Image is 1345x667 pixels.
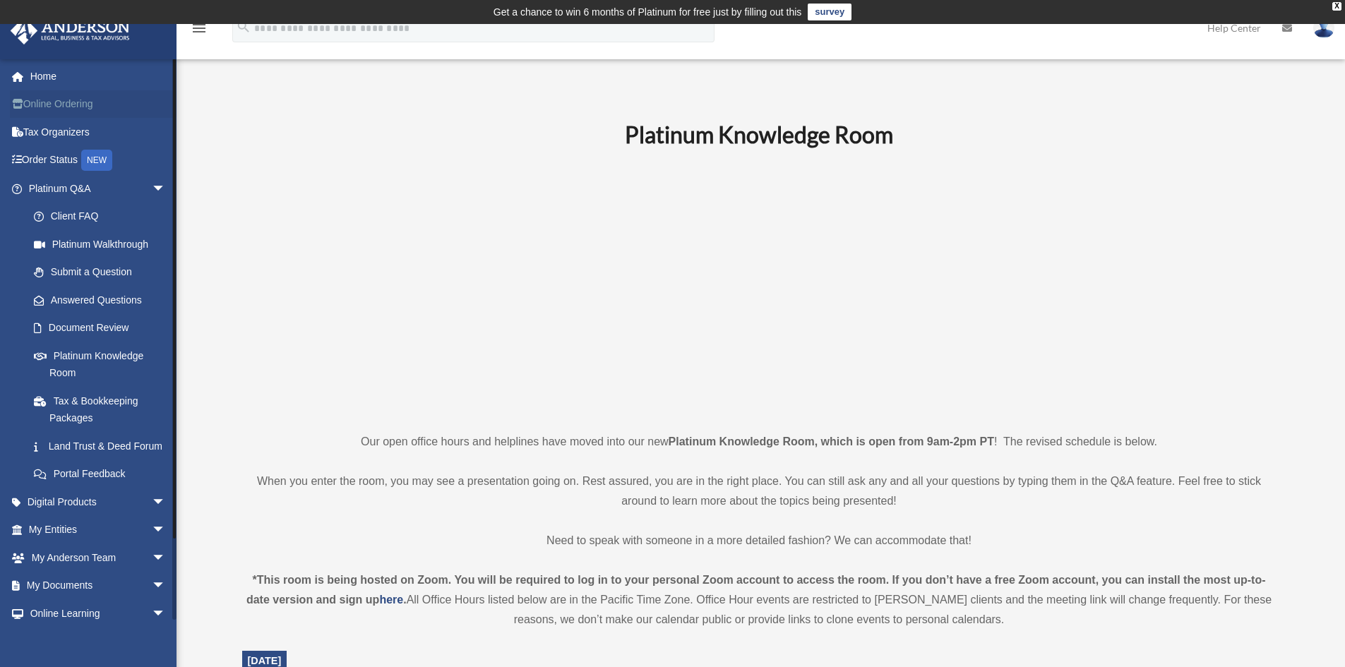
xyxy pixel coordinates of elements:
[248,655,282,666] span: [DATE]
[152,572,180,601] span: arrow_drop_down
[20,387,187,432] a: Tax & Bookkeeping Packages
[494,4,802,20] div: Get a chance to win 6 months of Platinum for free just by filling out this
[191,20,208,37] i: menu
[10,543,187,572] a: My Anderson Teamarrow_drop_down
[10,572,187,600] a: My Documentsarrow_drop_down
[191,25,208,37] a: menu
[10,599,187,627] a: Online Learningarrow_drop_down
[20,342,180,387] a: Platinum Knowledge Room
[547,167,971,406] iframe: 231110_Toby_KnowledgeRoom
[152,543,180,572] span: arrow_drop_down
[152,599,180,628] span: arrow_drop_down
[81,150,112,171] div: NEW
[242,432,1277,452] p: Our open office hours and helplines have moved into our new ! The revised schedule is below.
[10,488,187,516] a: Digital Productsarrow_drop_down
[152,516,180,545] span: arrow_drop_down
[242,570,1277,630] div: All Office Hours listed below are in the Pacific Time Zone. Office Hour events are restricted to ...
[246,574,1266,606] strong: *This room is being hosted on Zoom. You will be required to log in to your personal Zoom account ...
[20,314,187,342] a: Document Review
[242,531,1277,551] p: Need to speak with someone in a more detailed fashion? We can accommodate that!
[1313,18,1334,38] img: User Pic
[20,460,187,488] a: Portal Feedback
[20,203,187,231] a: Client FAQ
[808,4,851,20] a: survey
[20,286,187,314] a: Answered Questions
[152,174,180,203] span: arrow_drop_down
[236,19,251,35] i: search
[242,471,1277,511] p: When you enter the room, you may see a presentation going on. Rest assured, you are in the right ...
[10,118,187,146] a: Tax Organizers
[20,230,187,258] a: Platinum Walkthrough
[10,174,187,203] a: Platinum Q&Aarrow_drop_down
[10,516,187,544] a: My Entitiesarrow_drop_down
[6,17,134,44] img: Anderson Advisors Platinum Portal
[10,62,187,90] a: Home
[20,432,187,460] a: Land Trust & Deed Forum
[1332,2,1341,11] div: close
[152,488,180,517] span: arrow_drop_down
[20,258,187,287] a: Submit a Question
[625,121,893,148] b: Platinum Knowledge Room
[10,90,187,119] a: Online Ordering
[403,594,406,606] strong: .
[379,594,403,606] a: here
[669,435,994,447] strong: Platinum Knowledge Room, which is open from 9am-2pm PT
[10,146,187,175] a: Order StatusNEW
